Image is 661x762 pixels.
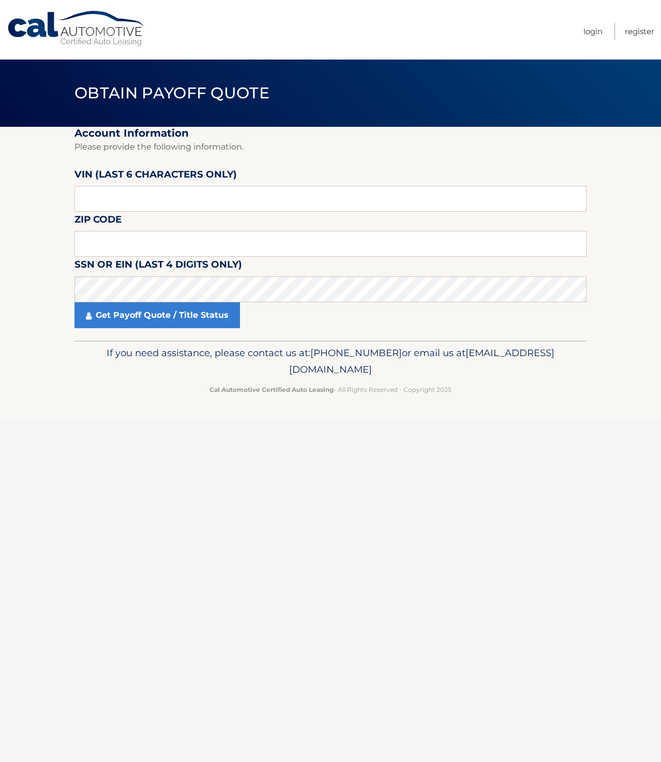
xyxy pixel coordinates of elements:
[74,83,269,102] span: Obtain Payoff Quote
[74,127,587,140] h2: Account Information
[74,302,240,328] a: Get Payoff Quote / Title Status
[583,23,603,40] a: Login
[74,167,237,186] label: VIN (last 6 characters only)
[7,10,146,47] a: Cal Automotive
[74,140,587,154] p: Please provide the following information.
[81,384,580,395] p: - All Rights Reserved - Copyright 2025
[625,23,654,40] a: Register
[310,347,402,359] span: [PHONE_NUMBER]
[74,257,242,276] label: SSN or EIN (last 4 digits only)
[209,386,334,393] strong: Cal Automotive Certified Auto Leasing
[74,212,122,231] label: Zip Code
[81,345,580,378] p: If you need assistance, please contact us at: or email us at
